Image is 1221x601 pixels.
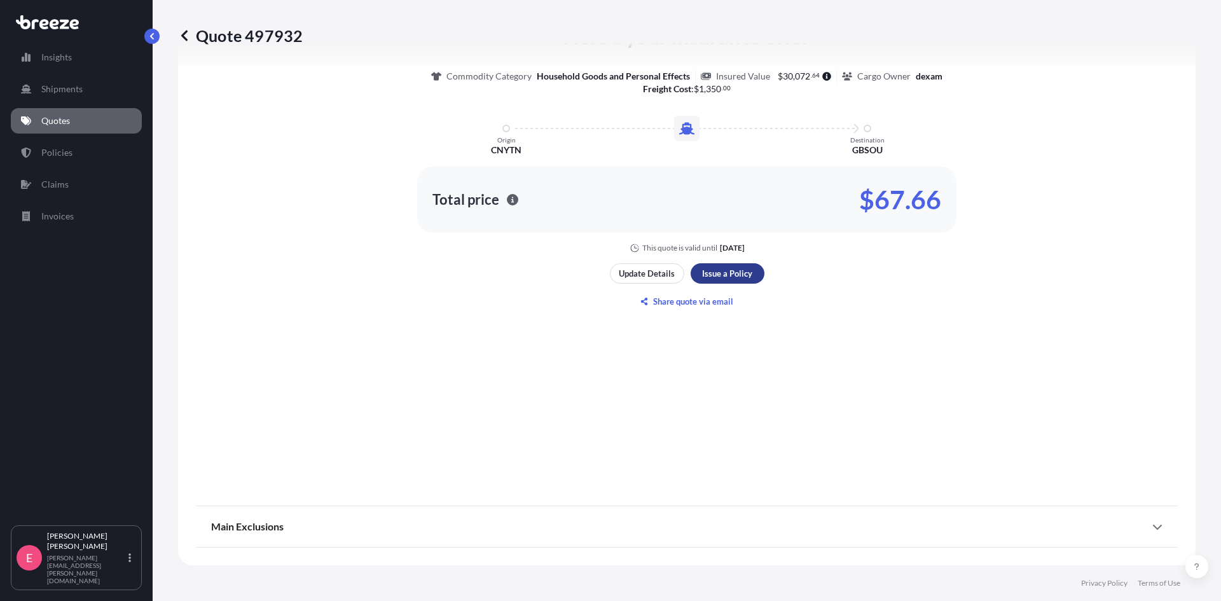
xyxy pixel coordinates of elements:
span: 350 [706,85,721,93]
p: [DATE] [720,243,745,253]
span: $ [778,72,783,81]
b: Freight Cost [643,83,691,94]
p: [PERSON_NAME][EMAIL_ADDRESS][PERSON_NAME][DOMAIN_NAME] [47,554,126,584]
a: Invoices [11,204,142,229]
p: : [643,83,731,95]
p: dexam [916,70,942,83]
p: Insured Value [716,70,770,83]
p: Update Details [619,267,675,280]
span: E [26,551,32,564]
span: 072 [795,72,810,81]
p: CNYTN [491,144,521,156]
a: Terms of Use [1138,578,1180,588]
span: 30 [783,72,793,81]
p: [PERSON_NAME] [PERSON_NAME] [47,531,126,551]
p: Invoices [41,210,74,223]
p: Claims [41,178,69,191]
div: Main Exclusions [211,511,1162,542]
p: Share quote via email [653,295,733,308]
span: Main Exclusions [211,520,284,533]
a: Shipments [11,76,142,102]
p: Origin [497,136,516,144]
a: Claims [11,172,142,197]
a: Insights [11,45,142,70]
button: Share quote via email [610,291,764,312]
p: Household Goods and Personal Effects [537,70,690,83]
span: , [704,85,706,93]
a: Policies [11,140,142,165]
a: Privacy Policy [1081,578,1128,588]
p: Insights [41,51,72,64]
a: Quotes [11,108,142,134]
span: . [811,73,812,78]
p: Issue a Policy [702,267,752,280]
span: 1 [699,85,704,93]
span: . [722,86,723,90]
p: Quote 497932 [178,25,303,46]
p: Cargo Owner [857,70,911,83]
p: Commodity Category [446,70,532,83]
p: Shipments [41,83,83,95]
span: 64 [812,73,820,78]
span: , [793,72,795,81]
span: $ [694,85,699,93]
p: GBSOU [852,144,883,156]
p: $67.66 [859,190,941,210]
p: Total price [432,193,499,206]
p: Destination [850,136,885,144]
button: Update Details [610,263,684,284]
button: Issue a Policy [691,263,764,284]
p: Quotes [41,114,70,127]
span: 00 [723,86,731,90]
p: This quote is valid until [642,243,717,253]
p: Policies [41,146,72,159]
